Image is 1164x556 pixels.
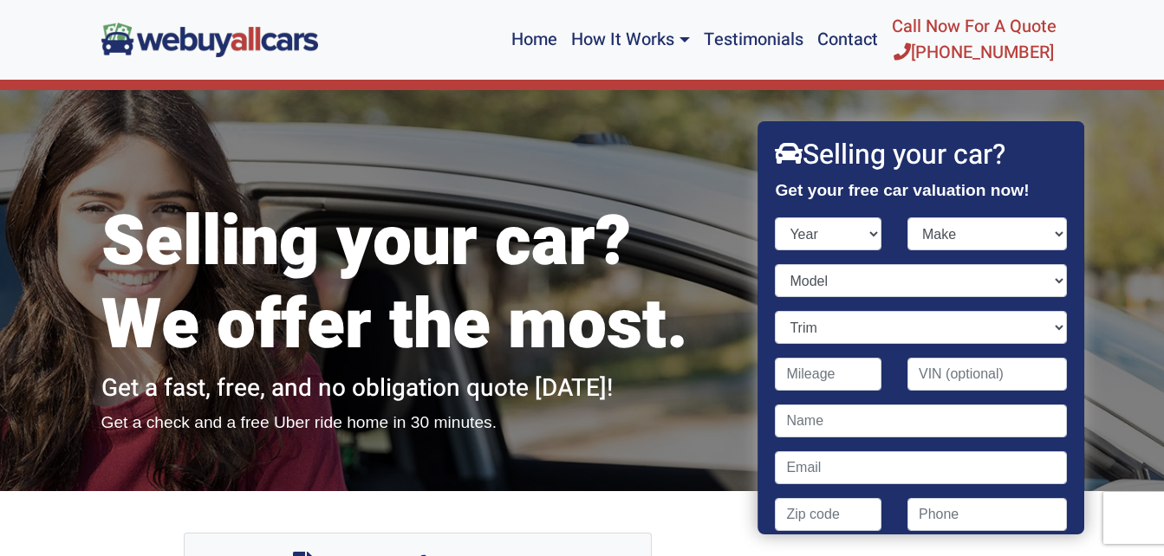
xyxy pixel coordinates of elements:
input: Mileage [776,358,882,391]
a: How It Works [564,7,696,73]
p: Get a check and a free Uber ride home in 30 minutes. [101,411,734,436]
a: Testimonials [697,7,810,73]
a: Call Now For A Quote[PHONE_NUMBER] [885,7,1063,73]
strong: Get your free car valuation now! [776,181,1030,199]
input: Phone [907,498,1067,531]
img: We Buy All Cars in NJ logo [101,23,318,56]
input: Zip code [776,498,882,531]
input: Name [776,404,1067,437]
h2: Get a fast, free, and no obligation quote [DATE]! [101,374,734,404]
h1: Selling your car? We offer the most. [101,201,734,367]
input: VIN (optional) [907,358,1067,391]
a: Contact [810,7,885,73]
h2: Selling your car? [776,139,1067,171]
a: Home [504,7,564,73]
input: Email [776,451,1067,484]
